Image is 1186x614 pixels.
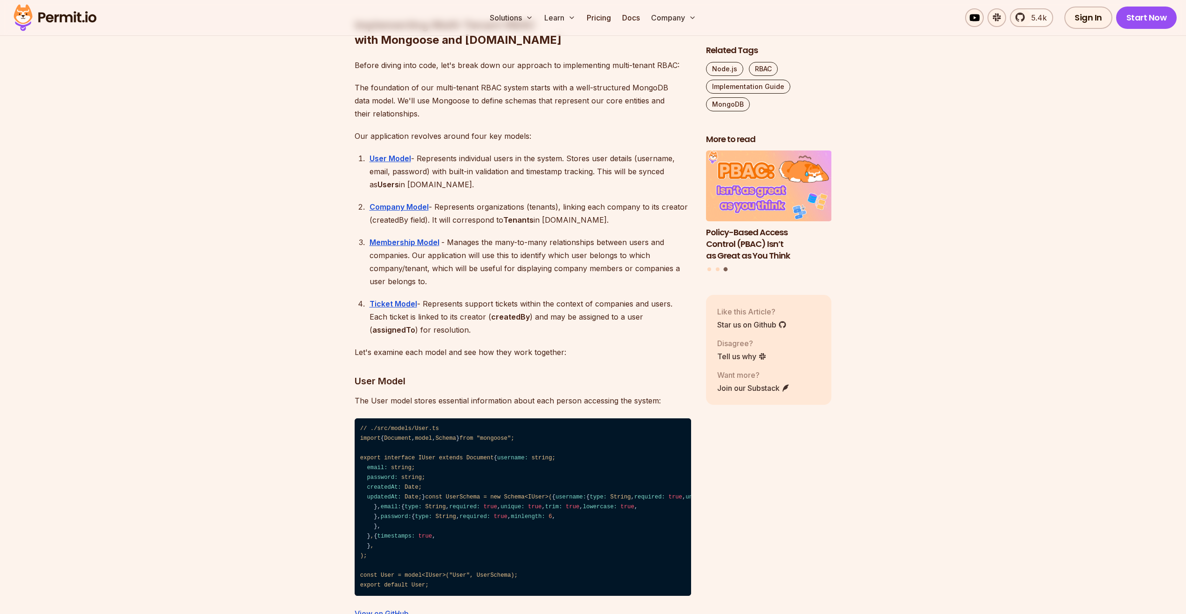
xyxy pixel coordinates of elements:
span: 5.4k [1026,12,1047,23]
span: updatedAt: [367,494,401,500]
a: Docs [618,8,644,27]
span: string; [401,474,425,481]
span: true [621,504,634,510]
span: = [483,494,487,500]
span: required: [634,494,665,500]
span: string; [391,464,415,471]
div: - Represents individual users in the system. Stores user details (username, email, password) with... [370,152,691,191]
span: = [398,572,401,579]
span: true [566,504,579,510]
span: true [483,504,497,510]
span: string; [531,455,555,461]
span: unique: [686,494,709,500]
span: const [425,494,442,500]
span: interface [384,455,415,461]
span: User [381,572,394,579]
p: Let's examine each model and see how they work together: [355,346,691,359]
img: Policy-Based Access Control (PBAC) Isn’t as Great as You Think [706,151,832,222]
span: username: [497,455,528,461]
span: required: [459,513,490,520]
button: Learn [541,8,579,27]
a: 5.4k [1010,8,1053,27]
a: Sign In [1064,7,1112,29]
a: Pricing [583,8,615,27]
strong: createdBy [491,312,530,321]
a: RBAC [749,62,778,76]
h2: Related Tags [706,45,832,56]
span: email: [381,504,401,510]
span: minlength: [511,513,545,520]
span: UserSchema [446,494,480,500]
a: Start Now [1116,7,1177,29]
code: { , , } { } { { , , , , , }, { , , , , , }, { , , , }, } { , } [355,418,691,596]
div: - Represents organizations (tenants), linking each company to its creator (createdBy field). It w... [370,200,691,226]
span: true [528,504,542,510]
span: extends [439,455,463,461]
span: createdAt: [367,484,401,491]
span: lowercase: [583,504,617,510]
strong: Users [377,180,399,189]
strong: Tenants [503,215,534,225]
span: User; [411,582,429,588]
span: username: [555,494,586,500]
h3: Policy-Based Access Control (PBAC) Isn’t as Great as You Think [706,227,832,261]
span: default [384,582,408,588]
span: Document [384,435,411,442]
span: required: [449,504,480,510]
a: Membership Model [370,238,439,247]
span: import [360,435,381,442]
span: model<IUser>("User", [404,572,473,579]
button: Go to slide 1 [707,267,711,271]
span: , [370,533,374,539]
span: IUser [418,455,436,461]
span: true [418,533,432,539]
button: Go to slide 2 [716,267,720,271]
span: // [360,425,367,432]
span: "mongoose" [477,435,511,442]
a: Join our Substack [717,382,790,394]
span: export [360,582,381,588]
span: trim: [545,504,562,510]
a: User Model [370,154,411,163]
img: Permit logo [9,2,101,34]
strong: assignedTo [372,325,415,334]
span: Date; [404,484,422,491]
span: type: [415,513,432,520]
p: Before diving into code, let's break down our approach to implementing multi-tenant RBAC: [355,59,691,72]
p: Want more? [717,369,790,381]
button: Solutions [486,8,537,27]
span: email: [367,464,387,471]
a: Node.js [706,62,743,76]
p: The foundation of our multi-tenant RBAC system starts with a well-structured MongoDB data model. ... [355,81,691,120]
span: true [669,494,682,500]
div: - Represents support tickets within the context of companies and users. Each ticket is linked to ... [370,297,691,336]
p: Disagree? [717,338,767,349]
span: timestamps: [377,533,415,539]
button: Go to slide 3 [724,267,728,272]
p: Our application revolves around four key models: [355,130,691,143]
span: ; [511,435,514,442]
div: Posts [706,151,832,273]
a: Tell us why [717,351,767,362]
span: , [370,543,374,549]
li: 3 of 3 [706,151,832,262]
span: type: [590,494,607,500]
span: String [436,513,456,520]
span: unique: [500,504,524,510]
button: Company [647,8,700,27]
strong: Company Model [370,202,429,211]
a: MongoDB [706,97,750,111]
span: String [425,504,446,510]
span: new [490,494,500,500]
a: Ticket Model [370,299,417,308]
span: ); [360,553,367,559]
h3: User Model [355,374,691,389]
span: password: [381,513,411,520]
span: model [415,435,432,442]
span: UserSchema); [477,572,518,579]
a: Implementation Guide [706,80,790,94]
div: - Manages the many-to-many relationships between users and companies. Our application will use th... [370,236,691,288]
